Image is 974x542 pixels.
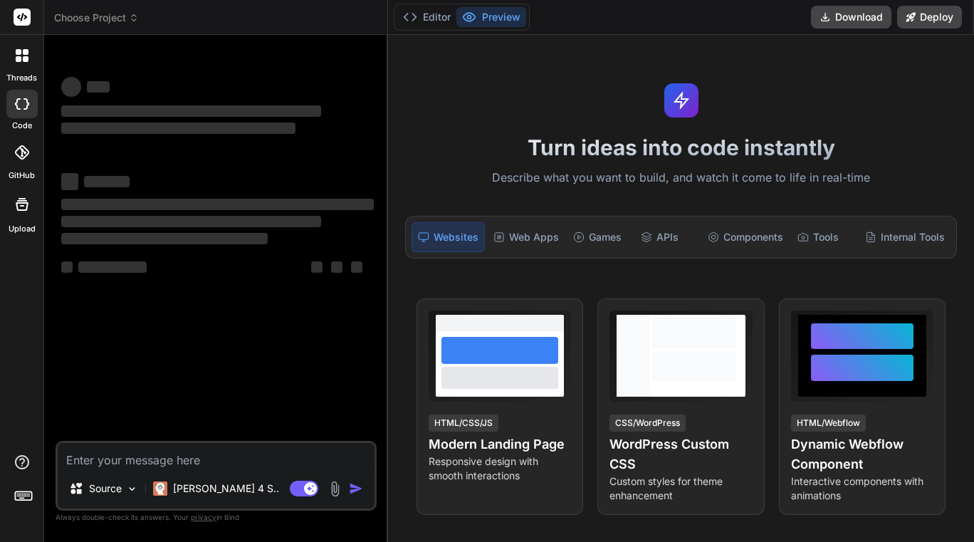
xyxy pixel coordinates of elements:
[331,261,342,273] span: ‌
[173,481,279,496] p: [PERSON_NAME] 4 S..
[397,135,965,160] h1: Turn ideas into code instantly
[6,72,37,84] label: threads
[9,170,35,182] label: GitHub
[153,481,167,496] img: Claude 4 Sonnet
[61,233,268,244] span: ‌
[61,123,295,134] span: ‌
[456,7,526,27] button: Preview
[12,120,32,132] label: code
[84,176,130,187] span: ‌
[311,261,323,273] span: ‌
[61,173,78,190] span: ‌
[897,6,962,28] button: Deploy
[412,222,485,252] div: Websites
[9,223,36,235] label: Upload
[488,222,565,252] div: Web Apps
[567,222,632,252] div: Games
[349,481,363,496] img: icon
[791,434,933,474] h4: Dynamic Webflow Component
[327,481,343,497] img: attachment
[792,222,857,252] div: Tools
[351,261,362,273] span: ‌
[78,261,147,273] span: ‌
[191,513,216,521] span: privacy
[61,105,321,117] span: ‌
[54,11,139,25] span: Choose Project
[397,7,456,27] button: Editor
[429,454,571,483] p: Responsive design with smooth interactions
[702,222,789,252] div: Components
[609,415,686,432] div: CSS/WordPress
[89,481,122,496] p: Source
[61,261,73,273] span: ‌
[397,169,965,187] p: Describe what you want to build, and watch it come to life in real-time
[859,222,951,252] div: Internal Tools
[56,511,377,524] p: Always double-check its answers. Your in Bind
[61,77,81,97] span: ‌
[791,474,933,503] p: Interactive components with animations
[609,434,752,474] h4: WordPress Custom CSS
[429,434,571,454] h4: Modern Landing Page
[61,199,374,210] span: ‌
[609,474,752,503] p: Custom styles for theme enhancement
[635,222,700,252] div: APIs
[811,6,891,28] button: Download
[126,483,138,495] img: Pick Models
[61,216,321,227] span: ‌
[87,81,110,93] span: ‌
[429,415,498,432] div: HTML/CSS/JS
[791,415,866,432] div: HTML/Webflow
